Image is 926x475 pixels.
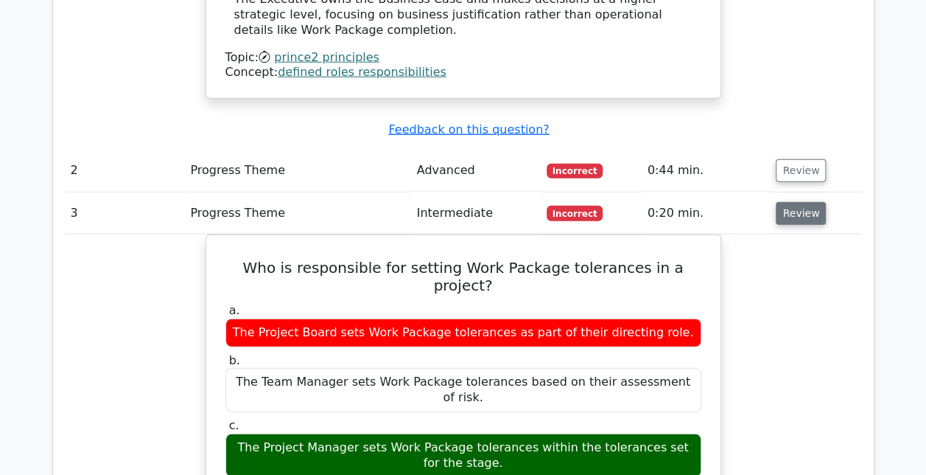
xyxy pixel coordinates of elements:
[547,164,603,178] span: Incorrect
[278,65,446,79] a: defined roles responsibilities
[776,159,826,182] button: Review
[184,193,410,235] td: Progress Theme
[184,150,410,192] td: Progress Theme
[65,193,185,235] td: 3
[229,303,240,317] span: a.
[229,353,240,367] span: b.
[642,150,771,192] td: 0:44 min.
[229,418,239,432] span: c.
[225,319,701,347] div: The Project Board sets Work Package tolerances as part of their directing role.
[225,50,701,66] div: Topic:
[411,193,541,235] td: Intermediate
[388,122,549,136] a: Feedback on this question?
[225,65,701,80] div: Concept:
[776,202,826,225] button: Review
[224,259,703,294] h5: Who is responsible for setting Work Package tolerances in a project?
[65,150,185,192] td: 2
[642,193,771,235] td: 0:20 min.
[225,368,701,412] div: The Team Manager sets Work Package tolerances based on their assessment of risk.
[411,150,541,192] td: Advanced
[274,50,379,64] a: prince2 principles
[547,206,603,221] span: Incorrect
